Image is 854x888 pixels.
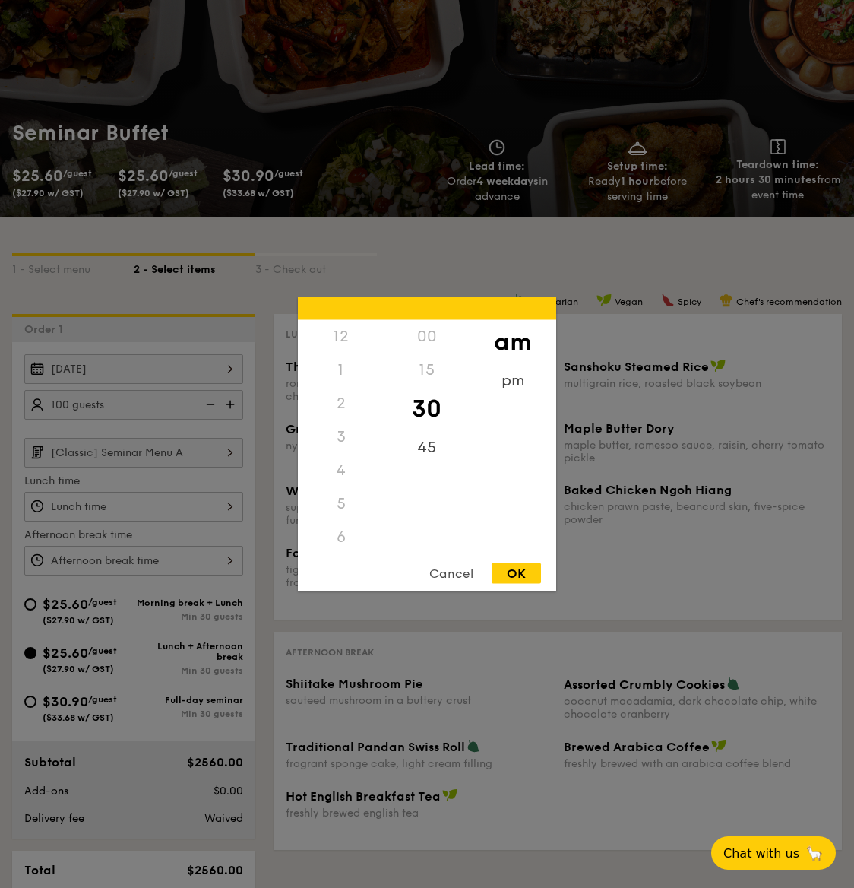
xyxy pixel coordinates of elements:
div: 2 [298,387,384,420]
div: pm [470,364,555,398]
div: 5 [298,487,384,521]
div: 6 [298,521,384,554]
div: 30 [384,387,470,431]
span: 🦙 [805,845,824,862]
div: Cancel [414,563,489,584]
div: 00 [384,320,470,354]
div: am [470,320,555,364]
div: 1 [298,354,384,387]
div: 45 [384,431,470,465]
div: 12 [298,320,384,354]
div: 15 [384,354,470,387]
div: 3 [298,420,384,454]
div: OK [492,563,541,584]
button: Chat with us🦙 [711,836,836,870]
div: 4 [298,454,384,487]
span: Chat with us [723,846,799,861]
